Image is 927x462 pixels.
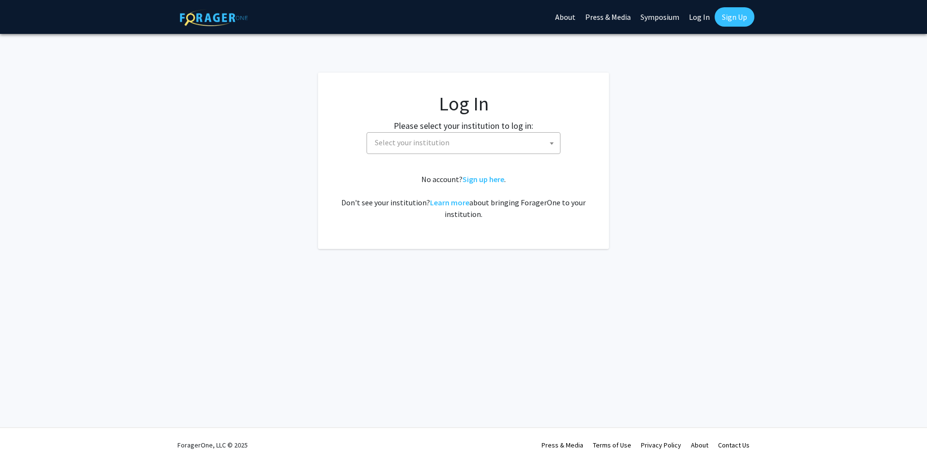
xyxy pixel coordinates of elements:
[463,174,504,184] a: Sign up here
[367,132,560,154] span: Select your institution
[542,441,583,449] a: Press & Media
[337,173,590,220] div: No account? . Don't see your institution? about bringing ForagerOne to your institution.
[394,119,533,132] label: Please select your institution to log in:
[691,441,708,449] a: About
[718,441,750,449] a: Contact Us
[715,7,754,27] a: Sign Up
[375,138,449,147] span: Select your institution
[180,9,248,26] img: ForagerOne Logo
[371,133,560,153] span: Select your institution
[430,198,469,207] a: Learn more about bringing ForagerOne to your institution
[177,428,248,462] div: ForagerOne, LLC © 2025
[337,92,590,115] h1: Log In
[641,441,681,449] a: Privacy Policy
[593,441,631,449] a: Terms of Use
